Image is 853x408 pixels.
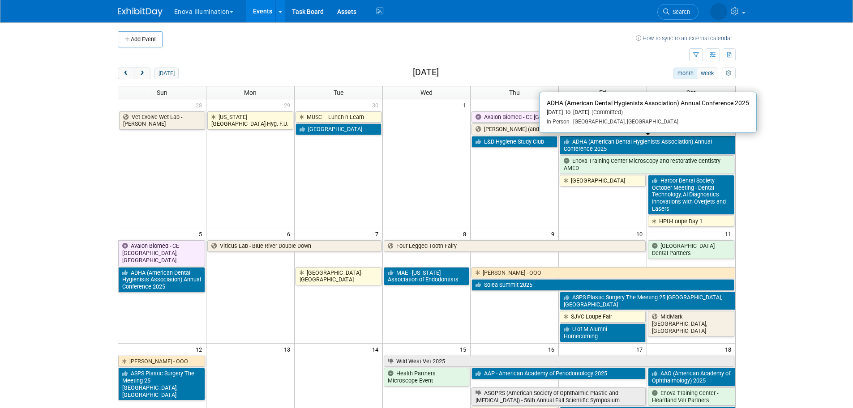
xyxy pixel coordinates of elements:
a: U of M Alumni Homecoming [560,323,646,342]
a: ASPS Plastic Surgery The Meeting 25 [GEOGRAPHIC_DATA], [GEOGRAPHIC_DATA] [560,292,735,310]
a: SJVC-Loupe Fair [560,311,646,323]
span: 7 [374,228,382,239]
span: ADHA (American Dental Hygienists Association) Annual Conference 2025 [547,99,749,106]
button: myCustomButton [722,68,735,79]
span: Tue [334,89,343,96]
span: Thu [509,89,520,96]
span: Sun [157,89,167,96]
span: (Committed) [589,109,623,115]
img: Sarah Swinick [710,3,727,20]
a: Avalon Biomed - CE [GEOGRAPHIC_DATA], [GEOGRAPHIC_DATA] [118,240,205,266]
a: ASPS Plastic Surgery The Meeting 25 [GEOGRAPHIC_DATA], [GEOGRAPHIC_DATA] [118,368,205,400]
a: AAO (American Academy of Ophthalmology) 2025 [648,368,735,386]
a: [PERSON_NAME] - OOO [118,356,205,367]
a: HPU-Loupe Day 1 [648,216,734,227]
a: Avalon Biomed - CE [GEOGRAPHIC_DATA], [GEOGRAPHIC_DATA] [472,111,735,123]
a: How to sync to an external calendar... [636,35,736,42]
a: ASOPRS (American Society of Ophthalmic Plastic and [MEDICAL_DATA]) - 56th Annual Fall Scientific ... [472,387,646,406]
span: 18 [724,344,735,355]
span: Search [669,8,690,15]
span: Mon [244,89,257,96]
span: 28 [195,99,206,110]
button: week [697,68,717,79]
span: 29 [283,99,294,110]
a: [GEOGRAPHIC_DATA] Dental Partners [648,240,734,259]
a: L&D Hygiene Study Club [472,136,557,148]
a: [GEOGRAPHIC_DATA] [296,123,381,135]
span: 9 [550,228,558,239]
a: Wild West Vet 2025 [384,356,734,367]
a: [US_STATE][GEOGRAPHIC_DATA]-Hyg. F.U. [207,111,293,130]
span: 5 [198,228,206,239]
button: prev [118,68,134,79]
a: AAP - American Academy of Periodontology 2025 [472,368,646,379]
a: [PERSON_NAME] (and [PERSON_NAME]) - SC Course [472,123,734,135]
a: Search [657,4,699,20]
a: MUSC – Lunch n Learn [296,111,381,123]
a: Health Partners Microscope Event [384,368,470,386]
a: ADHA (American Dental Hygienists Association) Annual Conference 2025 [560,136,735,154]
i: Personalize Calendar [726,71,732,76]
a: Viticus Lab - Blue River Double Down [207,240,381,252]
div: [DATE] to [DATE] [547,109,749,116]
span: Fri [599,89,606,96]
span: 14 [371,344,382,355]
img: ExhibitDay [118,8,163,17]
span: In-Person [547,119,570,125]
a: Solea Summit 2025 [472,279,734,291]
span: 30 [371,99,382,110]
a: Four Legged Tooth Fairy [384,240,646,252]
button: month [673,68,697,79]
span: Wed [420,89,433,96]
a: ADHA (American Dental Hygienists Association) Annual Conference 2025 [118,267,205,293]
span: 15 [459,344,470,355]
span: Sat [686,89,696,96]
button: [DATE] [154,68,178,79]
span: [GEOGRAPHIC_DATA], [GEOGRAPHIC_DATA] [570,119,678,125]
span: 11 [724,228,735,239]
span: 17 [635,344,647,355]
a: Harbor Dental Society - October Meeting - Dental Technology, AI Diagnostics Innovations with Over... [648,175,734,215]
a: Vet Evolve Wet Lab - [PERSON_NAME] [119,111,205,130]
button: next [134,68,150,79]
span: 6 [286,228,294,239]
h2: [DATE] [413,68,439,77]
a: [PERSON_NAME] - OOO [472,267,735,279]
a: [GEOGRAPHIC_DATA]-[GEOGRAPHIC_DATA] [296,267,381,285]
a: MidMark - [GEOGRAPHIC_DATA], [GEOGRAPHIC_DATA] [648,311,734,336]
a: Enova Training Center - Heartland Vet Partners [648,387,735,406]
span: 16 [547,344,558,355]
span: 12 [195,344,206,355]
a: MAE - [US_STATE] Association of Endodontists [384,267,470,285]
a: Enova Training Center Microscopy and restorative dentistry AMED [560,155,734,174]
span: 1 [462,99,470,110]
span: 10 [635,228,647,239]
span: 13 [283,344,294,355]
a: [GEOGRAPHIC_DATA] [560,175,646,187]
button: Add Event [118,31,163,47]
span: 8 [462,228,470,239]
